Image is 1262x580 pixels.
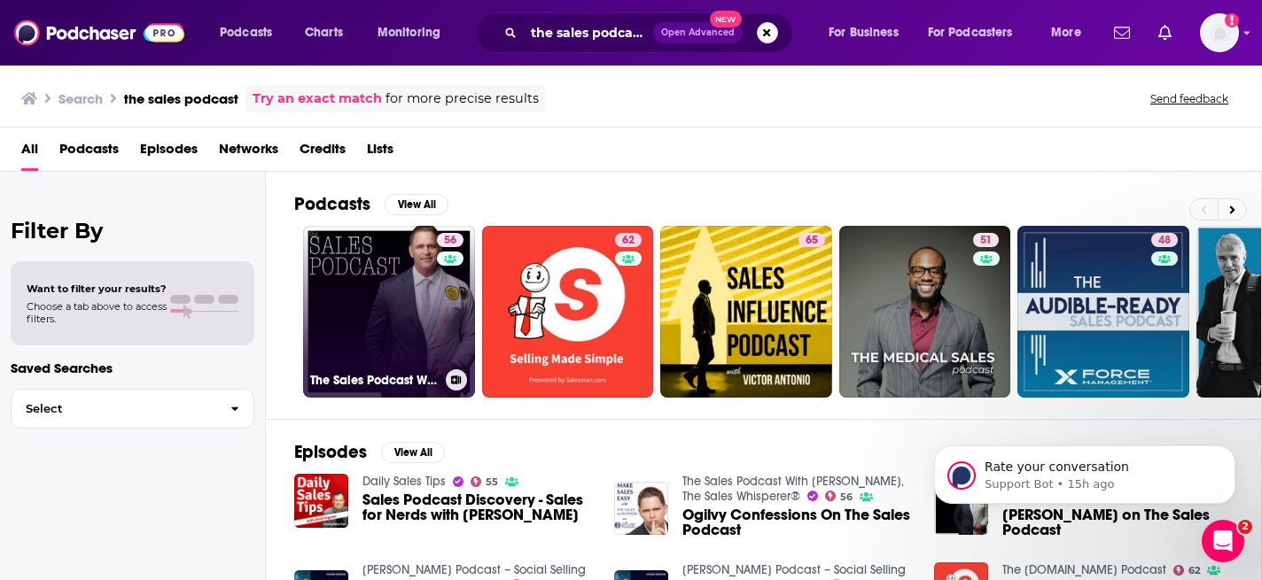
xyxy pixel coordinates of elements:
a: 62 [615,233,642,247]
p: Saved Searches [11,360,254,376]
button: Send feedback [1145,91,1234,106]
span: 62 [622,232,635,250]
button: open menu [365,19,464,47]
iframe: Intercom live chat [1202,520,1244,562]
a: Show notifications dropdown [1107,18,1137,48]
a: 51 [839,226,1011,398]
span: More [1051,20,1081,45]
a: Lists [367,135,393,171]
button: open menu [916,19,1039,47]
button: open menu [1039,19,1103,47]
a: Ogilvy Confessions On The Sales Podcast [682,507,913,537]
h3: Search [58,90,103,107]
a: 65 [798,233,825,247]
img: Sales Podcast Discovery - Sales for Nerds with Reuben Swartz [294,474,348,528]
a: 65 [660,226,832,398]
a: Sales Podcast Discovery - Sales for Nerds with Reuben Swartz [362,492,593,522]
span: 48 [1158,232,1171,250]
h2: Filter By [11,218,254,244]
span: Podcasts [220,20,272,45]
img: Ogilvy Confessions On The Sales Podcast [614,482,668,536]
a: EpisodesView All [294,441,445,463]
a: Charts [293,19,354,47]
a: Try an exact match [253,89,382,109]
span: Charts [305,20,343,45]
span: Logged in as systemsteam [1200,13,1239,52]
a: 56 [825,491,853,501]
span: Want to filter your results? [27,282,167,295]
img: User Profile [1200,13,1239,52]
span: 62 [1188,567,1200,575]
a: 62 [482,226,654,398]
span: Choose a tab above to access filters. [27,300,167,325]
h3: The Sales Podcast With [PERSON_NAME], The Sales Whisperer® [310,373,439,388]
a: The Sales Podcast With Wes Schaeffer, The Sales Whisperer® [682,474,904,504]
span: for more precise results [386,89,539,109]
h2: Podcasts [294,193,370,215]
span: Sales Podcast Discovery - Sales for Nerds with [PERSON_NAME] [362,492,593,522]
span: 2 [1238,520,1252,534]
span: Monitoring [378,20,440,45]
input: Search podcasts, credits, & more... [524,19,653,47]
span: 56 [444,232,456,250]
a: 55 [471,476,499,487]
a: Show notifications dropdown [1151,18,1179,48]
iframe: Intercom notifications message [908,408,1262,532]
span: 55 [486,478,498,486]
a: Credits [300,135,346,171]
span: For Business [829,20,899,45]
a: 48 [1017,226,1189,398]
a: Episodes [140,135,198,171]
a: The Salesman.com Podcast [1002,562,1166,577]
span: 65 [806,232,818,250]
svg: Add a profile image [1225,13,1239,27]
button: View All [381,442,445,463]
button: View All [385,194,448,215]
button: Select [11,389,254,429]
span: New [710,11,742,27]
button: Show profile menu [1200,13,1239,52]
a: All [21,135,38,171]
span: For Podcasters [928,20,1013,45]
h2: Episodes [294,441,367,463]
a: 48 [1151,233,1178,247]
a: Daily Sales Tips [362,474,446,489]
a: 56 [437,233,464,247]
h3: the sales podcast [124,90,238,107]
a: PodcastsView All [294,193,448,215]
button: open menu [816,19,921,47]
a: 51 [973,233,999,247]
a: Networks [219,135,278,171]
span: Select [12,403,216,414]
a: 56The Sales Podcast With [PERSON_NAME], The Sales Whisperer® [303,226,475,398]
span: 56 [840,493,853,501]
button: open menu [207,19,295,47]
a: 62 [1173,565,1201,576]
a: Podcasts [59,135,119,171]
span: 51 [980,232,992,250]
span: Open Advanced [661,28,735,37]
button: Open AdvancedNew [653,22,743,43]
img: Podchaser - Follow, Share and Rate Podcasts [14,16,184,50]
div: Search podcasts, credits, & more... [492,12,810,53]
